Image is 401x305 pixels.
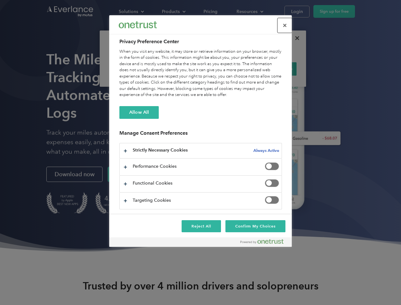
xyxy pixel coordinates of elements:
[109,15,292,247] div: Privacy Preference Center
[119,21,157,28] img: Everlance
[225,220,285,232] button: Confirm My Choices
[182,220,221,232] button: Reject All
[119,18,157,31] div: Everlance
[119,49,282,98] div: When you visit any website, it may store or retrieve information on your browser, mostly in the f...
[109,15,292,247] div: Preference center
[240,239,289,247] a: Powered by OneTrust Opens in a new Tab
[278,18,292,32] button: Close
[119,106,159,119] button: Allow All
[119,130,282,140] h3: Manage Consent Preferences
[119,38,282,45] h2: Privacy Preference Center
[240,239,284,244] img: Powered by OneTrust Opens in a new Tab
